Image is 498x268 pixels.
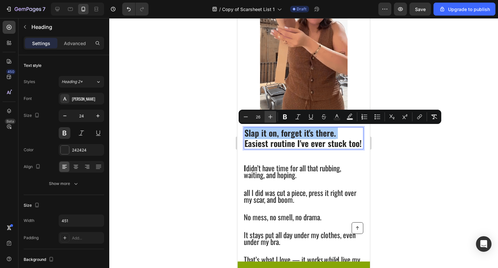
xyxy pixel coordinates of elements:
p: Advanced [64,40,86,47]
span: Heading 2* [62,79,83,85]
div: Background [24,255,55,264]
i: while [86,236,100,247]
div: Padding [24,235,39,241]
span: Copy of Scarsheet List 1 [222,6,275,13]
div: Text style [24,63,41,68]
div: Upgrade to publish [439,6,490,13]
div: Font [24,96,32,102]
div: Open Intercom Messenger [476,236,492,252]
input: Auto [59,215,104,226]
span: That’s what I love — it works I live my life. [6,236,123,254]
div: Size [24,201,41,210]
span: Draft [297,6,306,12]
div: Add... [72,235,102,241]
div: 242424 [72,147,102,153]
p: 7 [42,5,45,13]
div: Styles [24,79,35,85]
div: Width [24,218,34,224]
p: Heading [31,23,101,31]
div: Undo/Redo [122,3,148,16]
button: Save [409,3,431,16]
div: Beta [5,119,16,124]
button: Heading 2* [59,76,104,88]
div: Color [24,147,34,153]
div: Size [24,111,41,120]
div: Editor contextual toolbar [239,110,441,124]
span: Save [415,6,426,12]
iframe: Design area [237,18,370,268]
div: [PERSON_NAME] [72,96,102,102]
div: Align [24,163,42,171]
div: Show more [49,180,79,187]
button: Show more [24,178,104,189]
button: 7 [3,3,48,16]
div: 450 [6,69,16,74]
span: / [219,6,221,13]
button: Upgrade to publish [433,3,495,16]
p: Settings [32,40,50,47]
